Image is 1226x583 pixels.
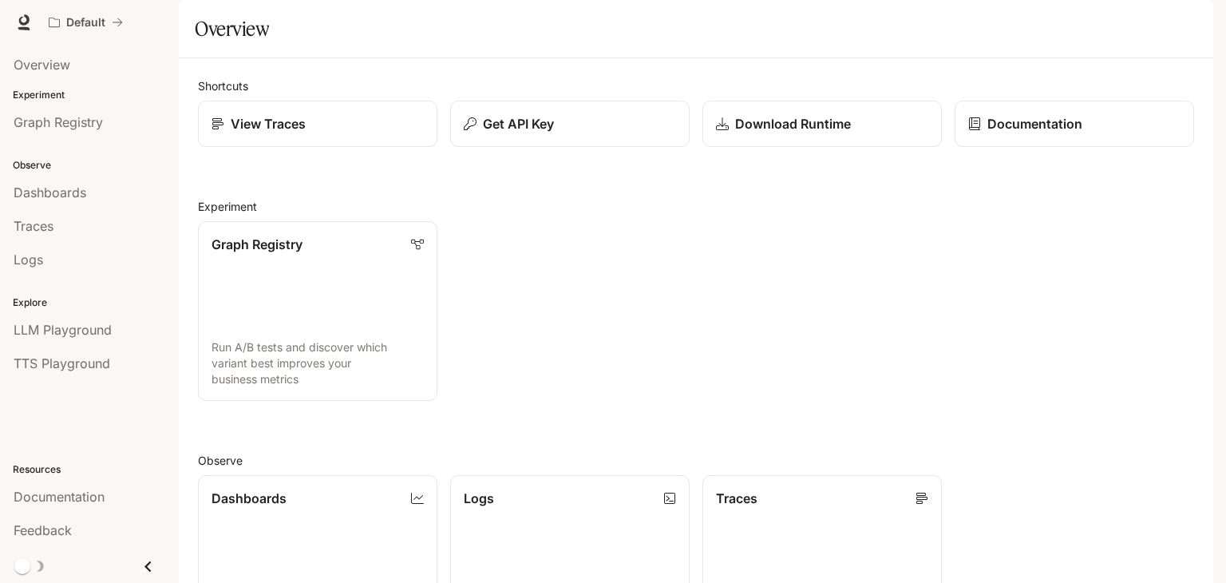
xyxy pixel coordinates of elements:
[198,198,1194,215] h2: Experiment
[483,114,554,133] p: Get API Key
[702,101,942,147] a: Download Runtime
[212,489,287,508] p: Dashboards
[198,221,437,401] a: Graph RegistryRun A/B tests and discover which variant best improves your business metrics
[198,452,1194,469] h2: Observe
[735,114,851,133] p: Download Runtime
[195,13,269,45] h1: Overview
[450,101,690,147] button: Get API Key
[716,489,757,508] p: Traces
[212,235,303,254] p: Graph Registry
[231,114,306,133] p: View Traces
[464,489,494,508] p: Logs
[212,339,424,387] p: Run A/B tests and discover which variant best improves your business metrics
[66,16,105,30] p: Default
[987,114,1082,133] p: Documentation
[198,77,1194,94] h2: Shortcuts
[955,101,1194,147] a: Documentation
[198,101,437,147] a: View Traces
[42,6,130,38] button: All workspaces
